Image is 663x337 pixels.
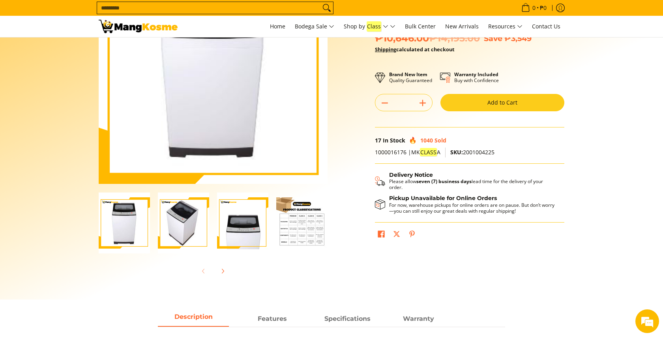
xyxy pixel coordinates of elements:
em: CLASS [420,148,437,156]
a: Post on X [391,228,402,242]
p: Please allow lead time for the delivery of your order. [389,178,556,190]
textarea: Type your message and hit 'Enter' [4,215,150,243]
span: Description [158,312,229,326]
span: 17 [375,137,381,144]
span: Bulk Center [405,22,436,30]
a: Shop by Class [340,16,399,37]
span: Resources [488,22,523,32]
button: Search [320,2,333,14]
a: Description 1 [237,312,308,327]
img: Condura 7.5 KG Top Load Non-Inverter Washing Machine (Class A)-2 [158,193,209,254]
span: 0 [531,5,537,11]
span: 1000016176 |MK A [375,148,440,156]
a: Pin on Pinterest [406,228,418,242]
a: New Arrivals [441,16,483,37]
span: • [519,4,549,12]
span: Sold [435,137,446,144]
span: Warranty [383,312,454,326]
button: Add to Cart [440,94,564,111]
p: Quality Guaranteed [389,71,432,83]
a: Description [158,312,229,327]
span: SKU: [450,148,463,156]
strong: Warranty Included [454,71,498,78]
nav: Main Menu [185,16,564,37]
p: For now, warehouse pickups for online orders are on pause. But don’t worry—you can still enjoy ou... [389,202,556,214]
strong: Pickup Unavailable for Online Orders [389,195,497,202]
a: Resources [484,16,526,37]
div: Minimize live chat window [129,4,148,23]
a: Contact Us [528,16,564,37]
strong: seven (7) business days [416,178,472,185]
span: ₱3,549 [504,34,532,43]
strong: Features [258,315,287,322]
a: Description 3 [383,312,454,327]
a: Share on Facebook [376,228,387,242]
a: Shipping [375,46,396,53]
img: Condura 7.5 KG Top Load Non-Inverter Washing Machine (Class A)-4 [276,197,328,249]
div: Chat with us now [41,44,133,54]
a: Home [266,16,289,37]
span: We're online! [46,99,109,179]
a: Bodega Sale [291,16,338,37]
button: Subtract [375,97,394,109]
strong: calculated at checkout [375,46,455,53]
strong: Specifications [324,315,371,322]
span: Bodega Sale [295,22,334,32]
span: Home [270,22,285,30]
span: Shop by [344,21,388,32]
em: Class [367,21,381,32]
span: 2001004225 [450,148,494,156]
a: Description 2 [312,312,383,327]
span: ₱10,646.00 [375,32,480,44]
span: ₱0 [539,5,548,11]
span: Save [484,34,502,43]
img: condura-7.5kg-topload-non-inverter-washing-machine-class-c-full-view-mang-kosme [99,193,150,254]
strong: Delivery Notice [389,171,433,178]
strong: Brand New Item [389,71,427,78]
a: Bulk Center [401,16,440,37]
span: Contact Us [532,22,560,30]
del: ₱14,195.00 [429,32,480,44]
img: Condura 7.5 KG Top Load Non-Inverter Washing Machine (Class A)-3 [217,193,268,254]
span: New Arrivals [445,22,479,30]
button: Add [413,97,432,109]
span: In Stock [383,137,405,144]
span: 1040 [420,137,433,144]
img: Condura 7.5 KG Top Load Non-Inverter Washing Machine (Class A) | Mang Kosme [99,20,178,33]
button: Next [214,262,231,280]
p: Buy with Confidence [454,71,499,83]
button: Shipping & Delivery [375,172,556,191]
